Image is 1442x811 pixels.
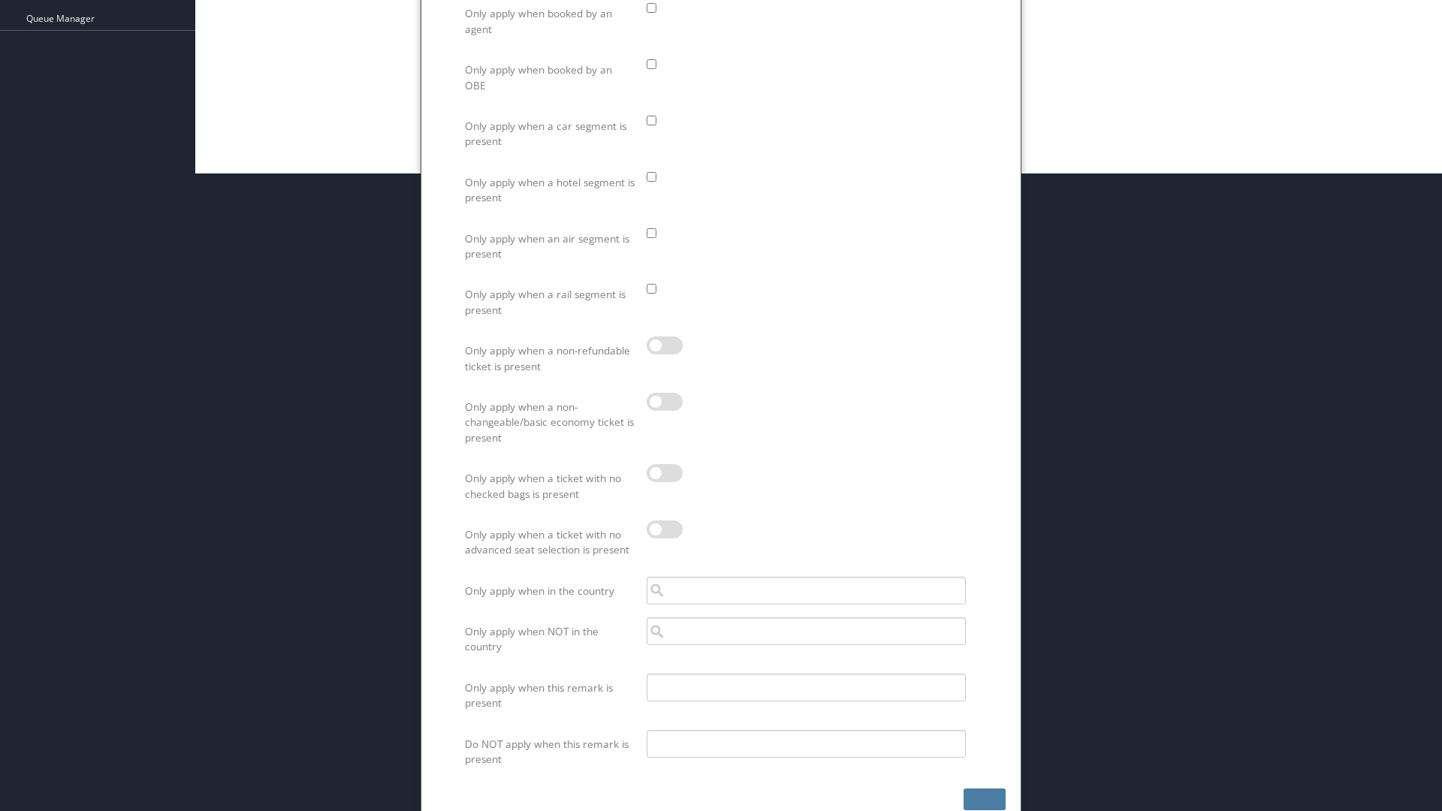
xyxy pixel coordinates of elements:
[6,9,313,21] p: Update Test
[465,168,635,213] label: Only apply when a hotel segment is present
[465,674,635,718] label: Only apply when this remark is present
[465,577,635,605] label: Only apply when in the country
[465,464,635,508] label: Only apply when a ticket with no checked bags is present
[465,520,635,565] label: Only apply when a ticket with no advanced seat selection is present
[465,56,635,100] label: Only apply when booked by an OBE
[465,393,635,452] label: Only apply when a non-changeable/basic economy ticket is present
[465,730,635,774] label: Do NOT apply when this remark is present
[465,336,635,381] label: Only apply when a non-refundable ticket is present
[465,617,635,662] label: Only apply when NOT in the country
[465,112,635,156] label: Only apply when a car segment is present
[465,280,635,324] label: Only apply when a rail segment is present
[465,225,635,269] label: Only apply when an air segment is present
